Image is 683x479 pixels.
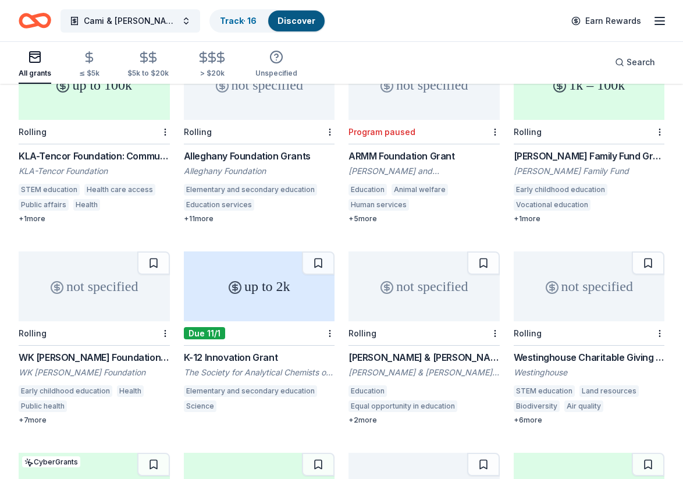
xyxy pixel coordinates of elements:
[184,50,335,223] a: not specifiedRollingAlleghany Foundation GrantsAlleghany FoundationElementary and secondary educa...
[348,251,500,321] div: not specified
[19,350,170,364] div: WK [PERSON_NAME] Foundation Grant
[19,199,69,211] div: Public affairs
[184,385,317,397] div: Elementary and secondary education
[19,385,112,397] div: Early childhood education
[514,199,590,211] div: Vocational education
[19,184,80,196] div: STEM education
[348,184,387,196] div: Education
[19,165,170,177] div: KLA-Tencor Foundation
[79,69,99,78] div: ≤ $5k
[19,50,170,223] a: up to 100kRollingKLA-Tencor Foundation: Community Investment FundKLA-Tencor FoundationSTEM educat...
[184,251,335,416] a: up to 2kDue 11/1K-12 Innovation GrantThe Society for Analytical Chemists of [GEOGRAPHIC_DATA] and...
[348,50,500,120] div: not specified
[514,350,665,364] div: Westinghouse Charitable Giving Program
[184,214,335,223] div: + 11 more
[19,7,51,34] a: Home
[220,16,257,26] a: Track· 16
[514,385,575,397] div: STEM education
[348,400,457,412] div: Equal opportunity in education
[348,127,415,137] div: Program paused
[127,46,169,84] button: $5k to $20k
[84,14,177,28] span: Cami & [PERSON_NAME] Scholarship Fund
[61,9,200,33] button: Cami & [PERSON_NAME] Scholarship Fund
[19,149,170,163] div: KLA-Tencor Foundation: Community Investment Fund
[84,184,155,196] div: Health care access
[22,456,80,467] div: CyberGrants
[19,50,170,120] div: up to 100k
[392,184,448,196] div: Animal welfare
[627,55,655,69] span: Search
[348,214,500,223] div: + 5 more
[514,149,665,163] div: [PERSON_NAME] Family Fund Grant
[184,149,335,163] div: Alleghany Foundation Grants
[348,165,500,177] div: [PERSON_NAME] and [PERSON_NAME] Memorial Foundation
[184,165,335,177] div: Alleghany Foundation
[514,328,542,338] div: Rolling
[348,416,500,425] div: + 2 more
[73,199,100,211] div: Health
[278,16,315,26] a: Discover
[348,199,409,211] div: Human services
[514,251,665,425] a: not specifiedRollingWestinghouse Charitable Giving ProgramWestinghouseSTEM educationLand resource...
[19,45,51,84] button: All grants
[606,51,664,74] button: Search
[564,400,603,412] div: Air quality
[348,50,500,223] a: not specifiedLocalProgram pausedARMM Foundation Grant[PERSON_NAME] and [PERSON_NAME] Memorial Fou...
[209,9,326,33] button: Track· 16Discover
[514,184,607,196] div: Early childhood education
[514,416,665,425] div: + 6 more
[579,385,639,397] div: Land resources
[127,69,169,78] div: $5k to $20k
[19,416,170,425] div: + 7 more
[348,367,500,378] div: [PERSON_NAME] & [PERSON_NAME] Foundation
[117,385,144,397] div: Health
[259,199,323,211] div: Higher education
[105,199,164,211] div: Arts and culture
[19,69,51,78] div: All grants
[348,385,387,397] div: Education
[564,10,648,31] a: Earn Rewards
[184,400,216,412] div: Science
[255,69,297,78] div: Unspecified
[348,328,376,338] div: Rolling
[184,184,317,196] div: Elementary and secondary education
[514,50,665,223] a: 1k – 100kRolling[PERSON_NAME] Family Fund Grant[PERSON_NAME] Family FundEarly childhood education...
[19,400,67,412] div: Public health
[184,50,335,120] div: not specified
[184,199,254,211] div: Education services
[19,328,47,338] div: Rolling
[184,251,335,321] div: up to 2k
[197,46,227,84] button: > $20k
[19,367,170,378] div: WK [PERSON_NAME] Foundation
[514,400,560,412] div: Biodiversity
[514,251,665,321] div: not specified
[19,251,170,321] div: not specified
[184,367,335,378] div: The Society for Analytical Chemists of [GEOGRAPHIC_DATA] and The Spectroscopy Society of [US_STATE]
[19,127,47,137] div: Rolling
[348,251,500,425] a: not specifiedRolling[PERSON_NAME] & [PERSON_NAME] Foundation[PERSON_NAME] & [PERSON_NAME] Foundat...
[79,46,99,84] button: ≤ $5k
[19,251,170,425] a: not specifiedRollingWK [PERSON_NAME] Foundation GrantWK [PERSON_NAME] FoundationEarly childhood e...
[595,199,654,211] div: Adult education
[348,149,500,163] div: ARMM Foundation Grant
[514,367,665,378] div: Westinghouse
[514,214,665,223] div: + 1 more
[19,214,170,223] div: + 1 more
[514,50,665,120] div: 1k – 100k
[197,69,227,78] div: > $20k
[184,127,212,137] div: Rolling
[348,350,500,364] div: [PERSON_NAME] & [PERSON_NAME] Foundation
[514,165,665,177] div: [PERSON_NAME] Family Fund
[514,127,542,137] div: Rolling
[184,327,225,339] div: Due 11/1
[255,45,297,84] button: Unspecified
[184,350,335,364] div: K-12 Innovation Grant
